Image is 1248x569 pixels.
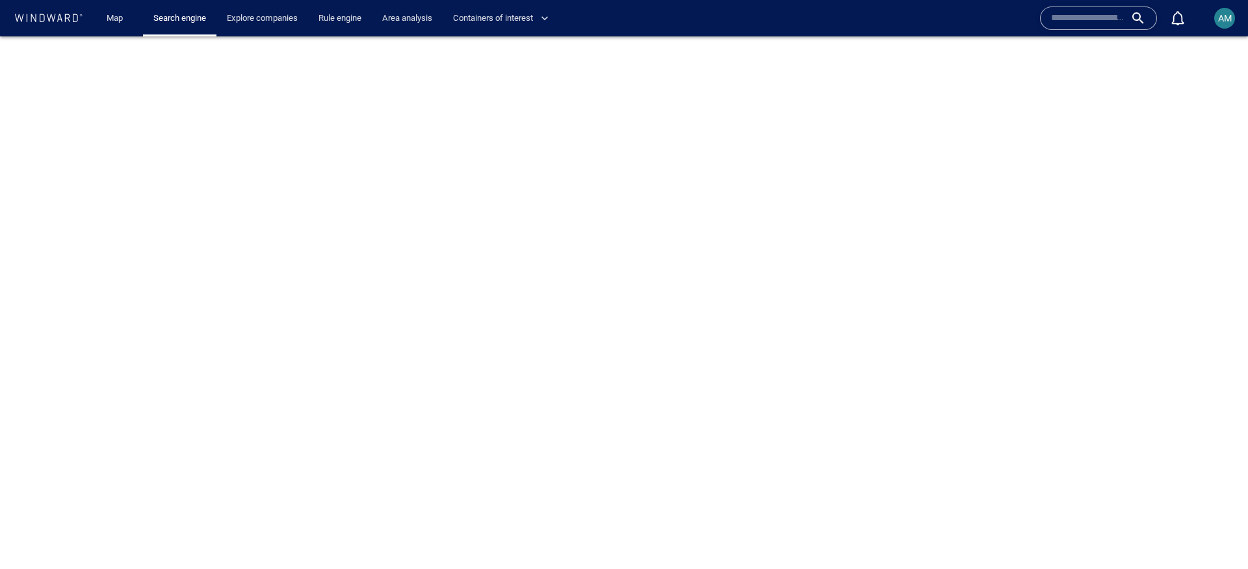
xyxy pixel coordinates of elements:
[1193,510,1238,559] iframe: Chat
[1170,10,1186,26] div: Notification center
[377,7,437,30] a: Area analysis
[222,7,303,30] a: Explore companies
[448,7,560,30] button: Containers of interest
[1218,13,1232,23] span: AM
[1212,5,1238,31] button: AM
[313,7,367,30] a: Rule engine
[453,11,549,26] span: Containers of interest
[96,7,138,30] button: Map
[148,7,211,30] a: Search engine
[101,7,133,30] a: Map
